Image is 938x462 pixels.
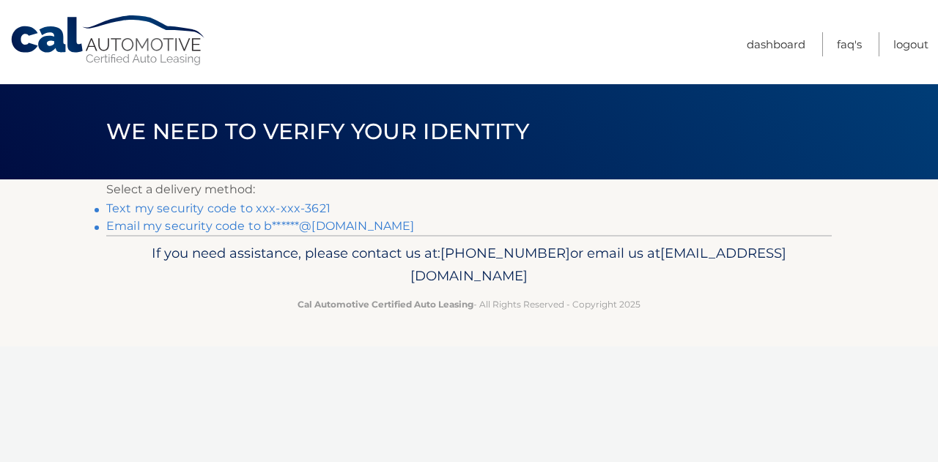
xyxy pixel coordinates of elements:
[116,297,822,312] p: - All Rights Reserved - Copyright 2025
[106,179,832,200] p: Select a delivery method:
[893,32,928,56] a: Logout
[106,219,415,233] a: Email my security code to b******@[DOMAIN_NAME]
[440,245,570,261] span: [PHONE_NUMBER]
[747,32,805,56] a: Dashboard
[298,299,473,310] strong: Cal Automotive Certified Auto Leasing
[116,242,822,288] p: If you need assistance, please contact us at: or email us at
[106,201,330,215] a: Text my security code to xxx-xxx-3621
[837,32,862,56] a: FAQ's
[10,15,207,67] a: Cal Automotive
[106,118,529,145] span: We need to verify your identity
